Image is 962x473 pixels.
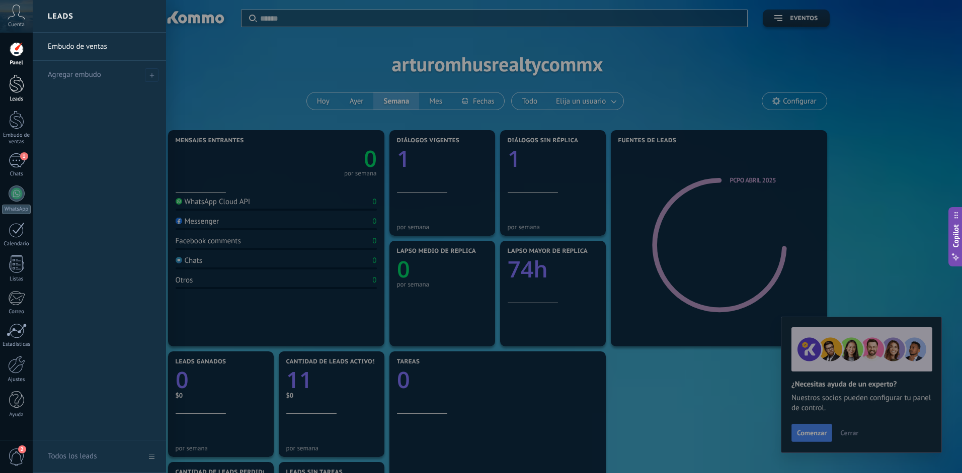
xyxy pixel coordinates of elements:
span: 1 [20,152,28,160]
div: Ayuda [2,412,31,418]
span: Agregar embudo [48,70,101,79]
span: Cuenta [8,22,25,28]
div: Chats [2,171,31,177]
div: Ajustes [2,376,31,383]
h2: Leads [48,1,73,32]
span: 2 [18,445,26,453]
div: Embudo de ventas [2,132,31,145]
div: Calendario [2,241,31,247]
div: Correo [2,309,31,315]
a: Embudo de ventas [48,33,156,61]
a: Todos los leads [33,440,166,473]
div: WhatsApp [2,205,31,214]
span: Copilot [951,224,961,247]
div: Panel [2,60,31,66]
span: Agregar embudo [145,68,158,82]
div: Listas [2,276,31,282]
div: Estadísticas [2,341,31,348]
div: Todos los leads [48,442,97,470]
div: Leads [2,96,31,103]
